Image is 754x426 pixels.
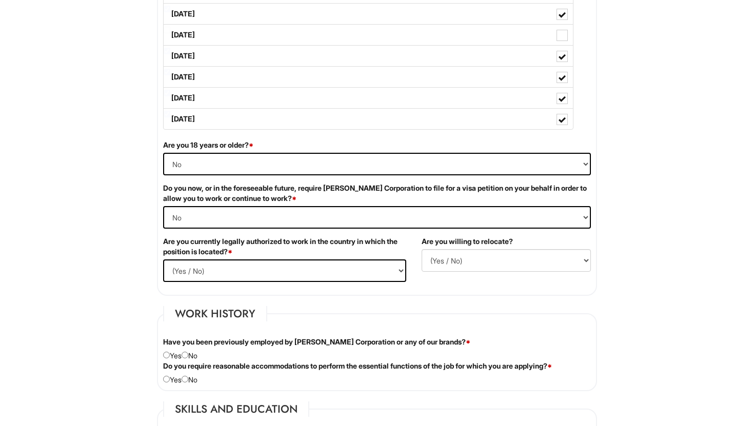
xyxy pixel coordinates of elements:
[164,46,573,66] label: [DATE]
[163,153,591,175] select: (Yes / No)
[163,140,253,150] label: Are you 18 years or older?
[163,337,470,347] label: Have you been previously employed by [PERSON_NAME] Corporation or any of our brands?
[155,337,599,361] div: Yes No
[163,361,552,371] label: Do you require reasonable accommodations to perform the essential functions of the job for which ...
[163,183,591,204] label: Do you now, or in the foreseeable future, require [PERSON_NAME] Corporation to file for a visa pe...
[163,401,309,417] legend: Skills and Education
[164,4,573,24] label: [DATE]
[164,88,573,108] label: [DATE]
[164,109,573,129] label: [DATE]
[163,236,406,257] label: Are you currently legally authorized to work in the country in which the position is located?
[422,236,513,247] label: Are you willing to relocate?
[164,67,573,87] label: [DATE]
[163,306,267,321] legend: Work History
[155,361,599,385] div: Yes No
[163,259,406,282] select: (Yes / No)
[163,206,591,229] select: (Yes / No)
[164,25,573,45] label: [DATE]
[422,249,591,272] select: (Yes / No)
